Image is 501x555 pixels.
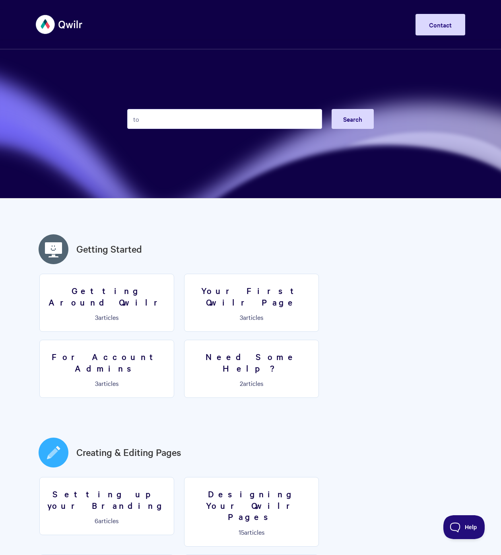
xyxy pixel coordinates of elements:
span: 2 [240,379,243,388]
h3: Designing Your Qwilr Pages [189,488,314,522]
span: 3 [95,379,98,388]
span: 3 [95,313,98,321]
img: Qwilr Help Center [36,10,83,39]
a: Getting Around Qwilr 3articles [39,274,174,332]
p: articles [189,380,314,387]
iframe: Toggle Customer Support [443,515,485,539]
span: Search [343,115,362,123]
h3: Your First Qwilr Page [189,285,314,308]
a: Need Some Help? 2articles [184,340,319,398]
p: articles [45,380,169,387]
a: Creating & Editing Pages [76,445,181,460]
a: Contact [416,14,465,35]
h3: Getting Around Qwilr [45,285,169,308]
p: articles [45,517,169,524]
span: 15 [239,528,244,536]
a: Getting Started [76,242,142,256]
a: For Account Admins 3articles [39,340,174,398]
span: 3 [240,313,243,321]
p: articles [45,314,169,321]
h3: Need Some Help? [189,351,314,374]
h3: Setting up your Branding [45,488,169,511]
input: Search the knowledge base [127,109,322,129]
p: articles [189,528,314,536]
button: Search [332,109,374,129]
a: Setting up your Branding 6articles [39,477,174,535]
a: Designing Your Qwilr Pages 15articles [184,477,319,547]
span: 6 [95,516,98,525]
h3: For Account Admins [45,351,169,374]
a: Your First Qwilr Page 3articles [184,274,319,332]
p: articles [189,314,314,321]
